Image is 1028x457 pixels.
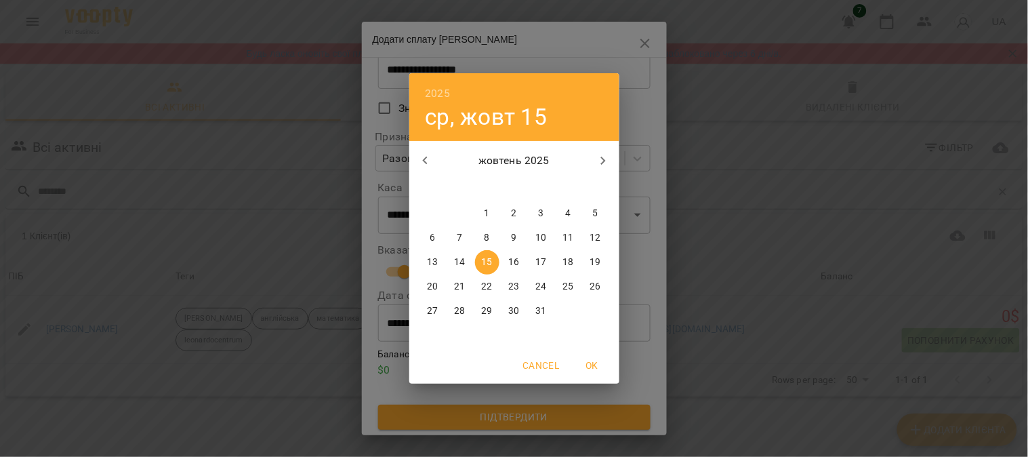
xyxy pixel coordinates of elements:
p: 20 [427,280,438,294]
p: 4 [565,207,571,220]
span: чт [502,181,527,195]
button: 5 [583,201,608,226]
p: 11 [562,231,573,245]
span: нд [583,181,608,195]
p: 19 [590,256,600,269]
button: 24 [529,275,554,299]
p: 28 [454,304,465,318]
button: 18 [556,250,581,275]
button: 12 [583,226,608,250]
p: 6 [430,231,435,245]
button: OK [571,353,614,378]
button: 7 [448,226,472,250]
button: 21 [448,275,472,299]
button: 10 [529,226,554,250]
p: 21 [454,280,465,294]
span: вт [448,181,472,195]
p: 26 [590,280,600,294]
button: 26 [583,275,608,299]
span: Cancel [522,357,559,374]
p: 18 [562,256,573,269]
button: Cancel [517,353,564,378]
p: жовтень 2025 [441,153,587,169]
p: 5 [592,207,598,220]
button: 3 [529,201,554,226]
button: 27 [421,299,445,323]
p: 14 [454,256,465,269]
p: 8 [484,231,489,245]
p: 25 [562,280,573,294]
p: 7 [457,231,462,245]
button: 20 [421,275,445,299]
p: 10 [535,231,546,245]
span: пн [421,181,445,195]
button: 4 [556,201,581,226]
button: 11 [556,226,581,250]
button: 2025 [426,84,451,103]
p: 13 [427,256,438,269]
button: 16 [502,250,527,275]
p: 30 [508,304,519,318]
p: 29 [481,304,492,318]
button: 23 [502,275,527,299]
button: 28 [448,299,472,323]
p: 12 [590,231,600,245]
span: пт [529,181,554,195]
p: 2 [511,207,516,220]
button: 31 [529,299,554,323]
button: 9 [502,226,527,250]
button: 15 [475,250,499,275]
button: 8 [475,226,499,250]
p: 24 [535,280,546,294]
button: 30 [502,299,527,323]
p: 16 [508,256,519,269]
button: 2 [502,201,527,226]
button: 1 [475,201,499,226]
p: 3 [538,207,543,220]
span: OK [576,357,609,374]
p: 15 [481,256,492,269]
p: 23 [508,280,519,294]
p: 1 [484,207,489,220]
p: 22 [481,280,492,294]
button: 17 [529,250,554,275]
span: ср [475,181,499,195]
button: 6 [421,226,445,250]
button: ср, жовт 15 [426,103,548,131]
span: сб [556,181,581,195]
button: 25 [556,275,581,299]
button: 14 [448,250,472,275]
p: 31 [535,304,546,318]
button: 22 [475,275,499,299]
p: 27 [427,304,438,318]
button: 19 [583,250,608,275]
button: 29 [475,299,499,323]
button: 13 [421,250,445,275]
p: 9 [511,231,516,245]
p: 17 [535,256,546,269]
